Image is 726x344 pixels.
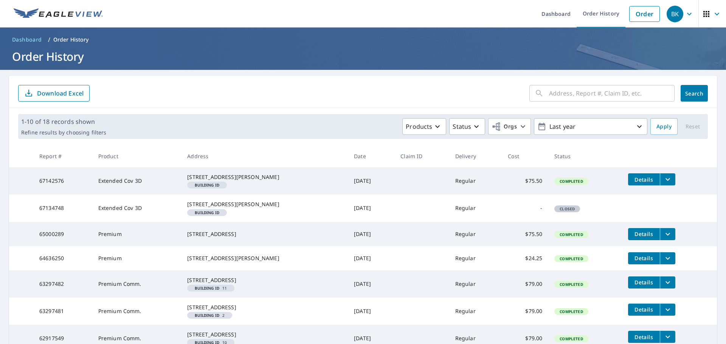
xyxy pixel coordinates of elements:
button: filesDropdownBtn-63297481 [660,304,675,316]
div: [STREET_ADDRESS] [187,230,342,238]
td: $79.00 [502,298,548,325]
span: 11 [190,286,231,290]
td: Regular [449,194,502,222]
button: filesDropdownBtn-62917549 [660,331,675,343]
td: [DATE] [348,246,394,270]
p: Last year [546,120,635,133]
td: [DATE] [348,222,394,246]
td: Regular [449,298,502,325]
button: Download Excel [18,85,90,102]
td: 64636250 [33,246,92,270]
div: [STREET_ADDRESS] [187,276,342,284]
button: Last year [534,118,647,135]
div: [STREET_ADDRESS][PERSON_NAME] [187,255,342,262]
th: Delivery [449,145,502,167]
td: Regular [449,222,502,246]
img: EV Logo [14,8,103,20]
button: Status [449,118,485,135]
span: 2 [190,313,229,317]
button: Orgs [488,118,531,135]
div: [STREET_ADDRESS] [187,331,342,338]
div: BK [667,6,683,22]
td: $24.25 [502,246,548,270]
span: Details [633,306,655,313]
span: Closed [555,206,579,211]
td: Regular [449,246,502,270]
span: Completed [555,179,587,184]
button: detailsBtn-67142576 [628,173,660,185]
button: Apply [650,118,678,135]
button: filesDropdownBtn-67142576 [660,173,675,185]
th: Date [348,145,394,167]
th: Status [548,145,622,167]
td: 63297482 [33,270,92,298]
td: $79.00 [502,270,548,298]
span: Dashboard [12,36,42,43]
span: Apply [656,122,672,131]
button: detailsBtn-62917549 [628,331,660,343]
div: [STREET_ADDRESS][PERSON_NAME] [187,201,342,208]
span: Completed [555,232,587,237]
td: Premium [92,222,181,246]
span: Completed [555,256,587,261]
nav: breadcrumb [9,34,717,46]
button: filesDropdownBtn-64636250 [660,252,675,264]
em: Building ID [195,313,219,317]
td: Premium Comm. [92,298,181,325]
input: Address, Report #, Claim ID, etc. [549,83,675,104]
button: filesDropdownBtn-65000289 [660,228,675,240]
button: detailsBtn-63297482 [628,276,660,288]
a: Dashboard [9,34,45,46]
td: 63297481 [33,298,92,325]
span: Orgs [492,122,517,131]
span: Completed [555,336,587,341]
button: detailsBtn-64636250 [628,252,660,264]
p: Order History [53,36,89,43]
td: Extended Cov 3D [92,194,181,222]
span: Details [633,255,655,262]
span: Details [633,176,655,183]
span: Completed [555,309,587,314]
a: Order [629,6,660,22]
button: filesDropdownBtn-63297482 [660,276,675,288]
span: Details [633,230,655,238]
th: Report # [33,145,92,167]
span: Details [633,333,655,341]
p: Refine results by choosing filters [21,129,106,136]
td: $75.50 [502,222,548,246]
th: Cost [502,145,548,167]
em: Building ID [195,183,219,187]
td: [DATE] [348,194,394,222]
td: 67142576 [33,167,92,194]
td: Premium [92,246,181,270]
button: Products [402,118,446,135]
p: 1-10 of 18 records shown [21,117,106,126]
em: Building ID [195,286,219,290]
span: Search [687,90,702,97]
td: [DATE] [348,270,394,298]
td: Regular [449,167,502,194]
button: Search [681,85,708,102]
th: Product [92,145,181,167]
em: Building ID [195,211,219,214]
span: Completed [555,282,587,287]
li: / [48,35,50,44]
td: Extended Cov 3D [92,167,181,194]
span: Details [633,279,655,286]
p: Products [406,122,432,131]
button: detailsBtn-65000289 [628,228,660,240]
p: Status [453,122,471,131]
button: detailsBtn-63297481 [628,304,660,316]
td: 67134748 [33,194,92,222]
td: $75.50 [502,167,548,194]
div: [STREET_ADDRESS][PERSON_NAME] [187,173,342,181]
td: 65000289 [33,222,92,246]
td: - [502,194,548,222]
h1: Order History [9,49,717,64]
td: [DATE] [348,298,394,325]
td: Regular [449,270,502,298]
th: Address [181,145,348,167]
p: Download Excel [37,89,84,97]
th: Claim ID [394,145,449,167]
td: [DATE] [348,167,394,194]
